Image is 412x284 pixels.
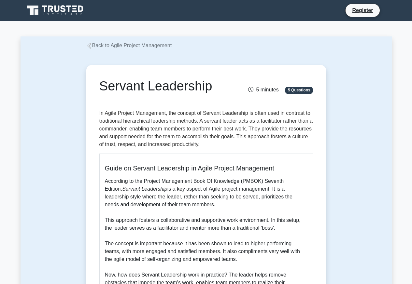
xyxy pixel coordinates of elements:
[348,6,377,14] a: Register
[122,186,167,192] i: Servant Leadership
[99,109,313,148] p: In Agile Project Management, the concept of Servant Leadership is often used in contrast to tradi...
[248,87,278,92] span: 5 minutes
[105,164,307,172] h5: Guide on Servant Leadership in Agile Project Management
[86,43,172,48] a: Back to Agile Project Management
[285,87,313,93] span: 5 Questions
[99,78,239,94] h1: Servant Leadership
